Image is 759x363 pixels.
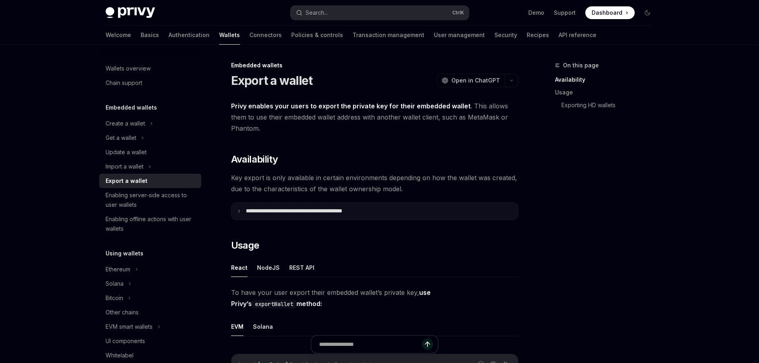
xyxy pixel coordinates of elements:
div: Other chains [106,308,139,317]
div: Wallets overview [106,64,151,73]
a: UI components [99,334,201,348]
button: Solana [99,277,201,291]
div: Enabling offline actions with user wallets [106,214,196,233]
button: EVM [231,317,243,336]
div: Bitcoin [106,293,123,303]
button: Import a wallet [99,159,201,174]
code: exportWallet [252,300,296,308]
span: Open in ChatGPT [451,77,500,84]
a: Welcome [106,26,131,45]
div: UI components [106,336,145,346]
span: . This allows them to use their embedded wallet address with another wallet client, such as MetaM... [231,100,518,134]
a: Support [554,9,576,17]
span: On this page [563,61,599,70]
button: Get a wallet [99,131,201,145]
button: Toggle dark mode [641,6,654,19]
button: Solana [253,317,273,336]
button: Create a wallet [99,116,201,131]
a: Dashboard [585,6,635,19]
a: Wallets [219,26,240,45]
input: Ask a question... [319,336,422,353]
a: Authentication [169,26,210,45]
a: Wallets overview [99,61,201,76]
div: Whitelabel [106,351,133,360]
div: Import a wallet [106,162,143,171]
img: dark logo [106,7,155,18]
a: Usage [555,86,660,99]
a: Transaction management [353,26,424,45]
div: Search... [306,8,328,18]
h5: Using wallets [106,249,143,258]
button: Ethereum [99,262,201,277]
button: React [231,258,247,277]
span: Availability [231,153,278,166]
span: Dashboard [592,9,622,17]
div: Embedded wallets [231,61,518,69]
button: Send message [422,339,433,350]
button: REST API [289,258,314,277]
a: Update a wallet [99,145,201,159]
a: Recipes [527,26,549,45]
a: Exporting HD wallets [555,99,660,112]
a: Policies & controls [291,26,343,45]
div: Chain support [106,78,142,88]
div: EVM smart wallets [106,322,153,332]
a: API reference [559,26,596,45]
a: Basics [141,26,159,45]
a: User management [434,26,485,45]
a: Security [494,26,517,45]
div: Get a wallet [106,133,136,143]
a: Demo [528,9,544,17]
span: Key export is only available in certain environments depending on how the wallet was created, due... [231,172,518,194]
div: Export a wallet [106,176,147,186]
a: Enabling offline actions with user wallets [99,212,201,236]
span: Usage [231,239,259,252]
a: Export a wallet [99,174,201,188]
button: Bitcoin [99,291,201,305]
span: Ctrl K [452,10,464,16]
div: Enabling server-side access to user wallets [106,190,196,210]
h5: Embedded wallets [106,103,157,112]
h1: Export a wallet [231,73,313,88]
button: NodeJS [257,258,280,277]
div: Create a wallet [106,119,145,128]
button: Open in ChatGPT [437,74,505,87]
a: Chain support [99,76,201,90]
span: To have your user export their embedded wallet’s private key, [231,287,518,309]
div: Update a wallet [106,147,147,157]
a: Availability [555,73,660,86]
a: Connectors [249,26,282,45]
button: EVM smart wallets [99,320,201,334]
div: Ethereum [106,265,130,274]
button: Search...CtrlK [290,6,469,20]
a: Enabling server-side access to user wallets [99,188,201,212]
strong: use Privy’s method: [231,288,431,308]
a: Whitelabel [99,348,201,363]
strong: Privy enables your users to export the private key for their embedded wallet [231,102,471,110]
div: Solana [106,279,124,288]
a: Other chains [99,305,201,320]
